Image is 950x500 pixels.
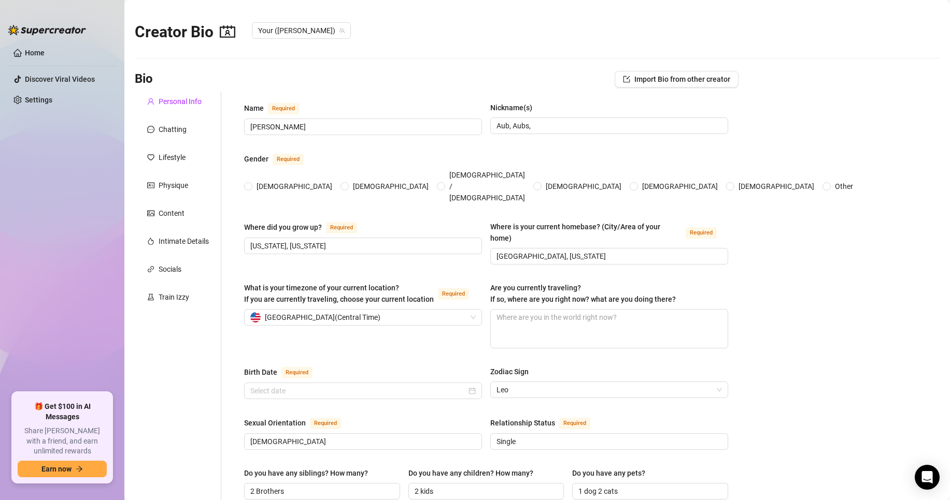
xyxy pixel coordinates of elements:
div: Relationship Status [490,417,555,429]
a: Discover Viral Videos [25,75,95,83]
label: Do you have any pets? [572,467,653,479]
div: Personal Info [159,96,202,107]
span: [DEMOGRAPHIC_DATA] [734,181,818,192]
span: [DEMOGRAPHIC_DATA] [542,181,626,192]
span: idcard [147,182,154,189]
div: Do you have any children? How many? [408,467,533,479]
label: Gender [244,153,315,165]
label: Do you have any siblings? How many? [244,467,375,479]
h3: Bio [135,71,153,87]
span: Required [559,418,590,429]
input: Birth Date [250,385,466,396]
input: Nickname(s) [497,120,720,131]
input: Do you have any children? How many? [415,486,556,497]
input: Relationship Status [497,436,720,447]
div: Sexual Orientation [244,417,306,429]
span: [DEMOGRAPHIC_DATA] [638,181,722,192]
input: Do you have any pets? [578,486,720,497]
a: Settings [25,96,52,104]
input: Where did you grow up? [250,240,474,252]
label: Relationship Status [490,417,602,429]
label: Sexual Orientation [244,417,352,429]
span: arrow-right [76,465,83,473]
div: Where is your current homebase? (City/Area of your home) [490,221,682,244]
label: Zodiac Sign [490,366,536,377]
button: Import Bio from other creator [615,71,739,87]
span: experiment [147,293,154,301]
input: Sexual Orientation [250,436,474,447]
div: Birth Date [244,366,277,378]
span: Share [PERSON_NAME] with a friend, and earn unlimited rewards [18,426,107,457]
span: Earn now [41,465,72,473]
div: Gender [244,153,268,165]
span: user [147,98,154,105]
span: Required [268,103,299,114]
span: Your (aubreyxx) [258,23,345,38]
div: Physique [159,180,188,191]
span: picture [147,210,154,217]
span: 🎁 Get $100 in AI Messages [18,402,107,422]
div: Where did you grow up? [244,222,322,233]
div: Do you have any siblings? How many? [244,467,368,479]
button: Earn nowarrow-right [18,461,107,477]
div: Train Izzy [159,291,189,303]
span: Other [831,181,857,192]
span: contacts [220,24,235,39]
div: Socials [159,263,181,275]
span: import [623,76,630,83]
label: Do you have any children? How many? [408,467,541,479]
span: Required [273,154,304,165]
span: link [147,266,154,273]
span: [DEMOGRAPHIC_DATA] [349,181,433,192]
label: Birth Date [244,366,324,378]
span: Required [326,222,357,233]
a: Home [25,49,45,57]
input: Where is your current homebase? (City/Area of your home) [497,251,720,262]
h2: Creator Bio [135,22,235,42]
div: Zodiac Sign [490,366,529,377]
img: us [250,312,261,322]
span: heart [147,154,154,161]
label: Nickname(s) [490,102,540,113]
span: message [147,126,154,133]
span: Required [310,418,341,429]
div: Nickname(s) [490,102,532,113]
span: Leo [497,382,722,398]
label: Where did you grow up? [244,221,368,233]
label: Name [244,102,310,114]
span: What is your timezone of your current location? If you are currently traveling, choose your curre... [244,284,434,303]
span: [DEMOGRAPHIC_DATA] [252,181,336,192]
span: [DEMOGRAPHIC_DATA] / [DEMOGRAPHIC_DATA] [445,169,529,203]
div: Chatting [159,124,187,135]
div: Content [159,208,185,219]
div: Intimate Details [159,236,209,247]
div: Open Intercom Messenger [915,465,940,490]
span: Required [281,367,313,378]
input: Name [250,121,474,133]
div: Do you have any pets? [572,467,645,479]
span: Import Bio from other creator [634,75,730,83]
span: fire [147,238,154,245]
span: Are you currently traveling? If so, where are you right now? what are you doing there? [490,284,676,303]
input: Do you have any siblings? How many? [250,486,392,497]
div: Name [244,102,264,114]
div: Lifestyle [159,152,186,163]
span: team [339,27,345,34]
img: logo-BBDzfeDw.svg [8,25,86,35]
span: [GEOGRAPHIC_DATA] ( Central Time ) [265,310,380,325]
span: Required [686,227,717,239]
span: Required [438,288,469,300]
label: Where is your current homebase? (City/Area of your home) [490,221,728,244]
